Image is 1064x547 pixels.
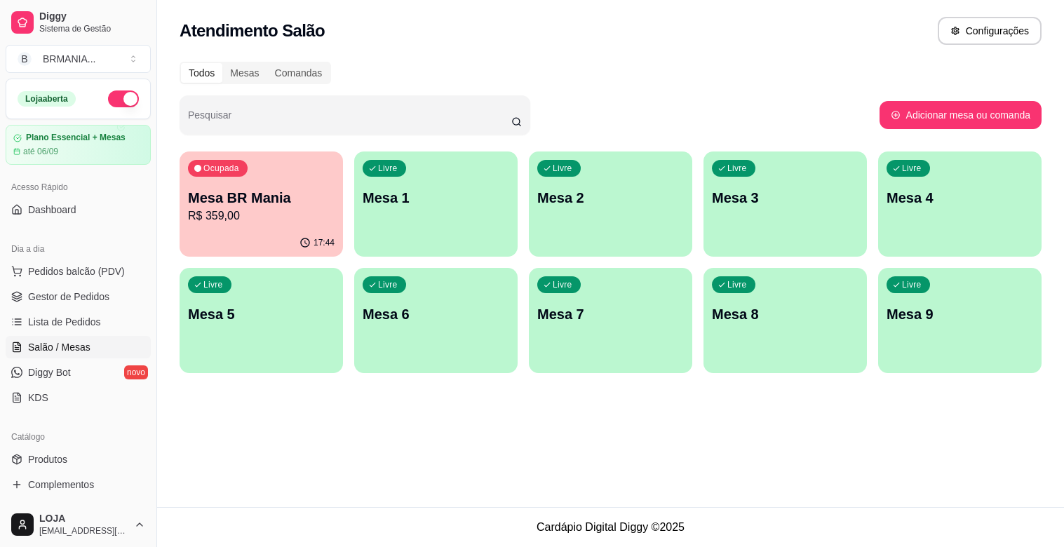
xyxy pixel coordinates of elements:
[6,260,151,283] button: Pedidos balcão (PDV)
[39,525,128,536] span: [EMAIL_ADDRESS][DOMAIN_NAME]
[363,188,509,208] p: Mesa 1
[703,151,867,257] button: LivreMesa 3
[378,279,398,290] p: Livre
[6,176,151,198] div: Acesso Rápido
[18,52,32,66] span: B
[378,163,398,174] p: Livre
[529,151,692,257] button: LivreMesa 2
[181,63,222,83] div: Todos
[28,203,76,217] span: Dashboard
[28,264,125,278] span: Pedidos balcão (PDV)
[222,63,267,83] div: Mesas
[6,125,151,165] a: Plano Essencial + Mesasaté 06/09
[203,163,239,174] p: Ocupada
[6,448,151,471] a: Produtos
[6,473,151,496] a: Complementos
[188,208,335,224] p: R$ 359,00
[28,452,67,466] span: Produtos
[43,52,95,66] div: BRMANIA ...
[180,151,343,257] button: OcupadaMesa BR ManiaR$ 359,0017:44
[23,146,58,157] article: até 06/09
[537,304,684,324] p: Mesa 7
[18,91,76,107] div: Loja aberta
[188,114,511,128] input: Pesquisar
[537,188,684,208] p: Mesa 2
[28,315,101,329] span: Lista de Pedidos
[6,285,151,308] a: Gestor de Pedidos
[727,279,747,290] p: Livre
[553,279,572,290] p: Livre
[529,268,692,373] button: LivreMesa 7
[6,426,151,448] div: Catálogo
[354,268,518,373] button: LivreMesa 6
[880,101,1042,129] button: Adicionar mesa ou comanda
[712,304,858,324] p: Mesa 8
[6,386,151,409] a: KDS
[6,6,151,39] a: DiggySistema de Gestão
[6,508,151,541] button: LOJA[EMAIL_ADDRESS][DOMAIN_NAME]
[157,507,1064,547] footer: Cardápio Digital Diggy © 2025
[180,268,343,373] button: LivreMesa 5
[878,151,1042,257] button: LivreMesa 4
[938,17,1042,45] button: Configurações
[354,151,518,257] button: LivreMesa 1
[553,163,572,174] p: Livre
[267,63,330,83] div: Comandas
[363,304,509,324] p: Mesa 6
[39,513,128,525] span: LOJA
[39,23,145,34] span: Sistema de Gestão
[28,365,71,379] span: Diggy Bot
[6,311,151,333] a: Lista de Pedidos
[28,391,48,405] span: KDS
[203,279,223,290] p: Livre
[188,188,335,208] p: Mesa BR Mania
[28,290,109,304] span: Gestor de Pedidos
[6,238,151,260] div: Dia a dia
[314,237,335,248] p: 17:44
[28,340,90,354] span: Salão / Mesas
[727,163,747,174] p: Livre
[28,478,94,492] span: Complementos
[180,20,325,42] h2: Atendimento Salão
[108,90,139,107] button: Alterar Status
[887,304,1033,324] p: Mesa 9
[188,304,335,324] p: Mesa 5
[6,361,151,384] a: Diggy Botnovo
[6,198,151,221] a: Dashboard
[26,133,126,143] article: Plano Essencial + Mesas
[6,336,151,358] a: Salão / Mesas
[902,279,922,290] p: Livre
[703,268,867,373] button: LivreMesa 8
[6,45,151,73] button: Select a team
[39,11,145,23] span: Diggy
[712,188,858,208] p: Mesa 3
[887,188,1033,208] p: Mesa 4
[878,268,1042,373] button: LivreMesa 9
[902,163,922,174] p: Livre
